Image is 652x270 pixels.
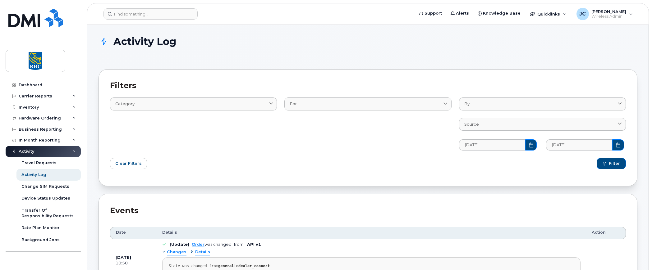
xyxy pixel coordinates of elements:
[284,97,451,110] a: For
[116,230,126,235] span: Date
[110,158,147,169] button: Clear Filters
[169,264,574,268] div: State was changed from to
[234,242,245,247] span: from:
[113,36,176,47] span: Activity Log
[110,205,626,216] div: Events
[192,242,232,247] div: was changed
[247,242,261,247] b: API v1
[116,255,131,260] b: [DATE]
[115,160,142,166] span: Clear Filters
[218,264,234,268] strong: general
[290,101,297,107] span: For
[192,242,204,247] a: Order
[459,97,626,110] a: By
[597,158,626,169] button: Filter
[167,249,186,255] span: Changes
[612,139,624,151] button: Choose Date
[162,230,177,235] span: Details
[115,101,135,107] span: Category
[464,101,470,107] span: By
[586,227,626,239] th: Action
[459,118,626,131] a: Source
[195,249,210,255] span: Details
[110,97,277,110] a: Category
[546,139,612,151] input: MM/DD/YYYY
[170,242,189,247] b: [Update]
[459,139,525,151] input: MM/DD/YYYY
[110,81,626,90] h2: Filters
[609,161,620,166] span: Filter
[464,121,479,127] span: Source
[525,139,537,151] button: Choose Date
[116,260,151,266] div: 10:50
[238,264,270,268] strong: dealer_connect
